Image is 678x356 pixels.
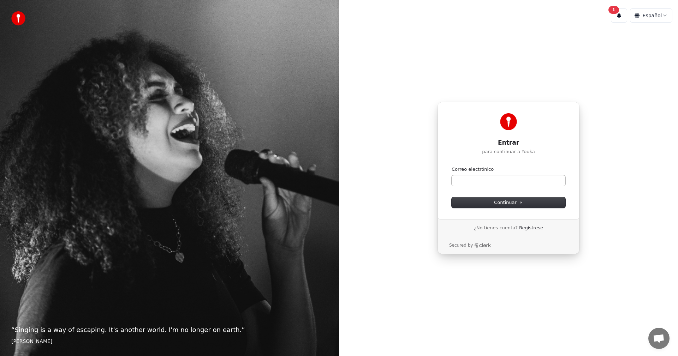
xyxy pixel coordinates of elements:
[519,225,543,231] a: Regístrese
[452,166,494,173] label: Correo electrónico
[500,113,517,130] img: Youka
[648,328,670,349] div: Chat abierto
[452,197,565,208] button: Continuar
[474,225,518,231] span: ¿No tienes cuenta?
[11,325,328,335] p: “ Singing is a way of escaping. It's another world. I'm no longer on earth. ”
[11,338,328,345] footer: [PERSON_NAME]
[11,11,25,25] img: youka
[611,8,627,23] button: 1
[452,139,565,147] h1: Entrar
[452,149,565,155] p: para continuar a Youka
[494,199,523,206] span: Continuar
[608,6,619,14] div: 1
[474,243,491,248] a: Clerk logo
[449,243,473,248] p: Secured by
